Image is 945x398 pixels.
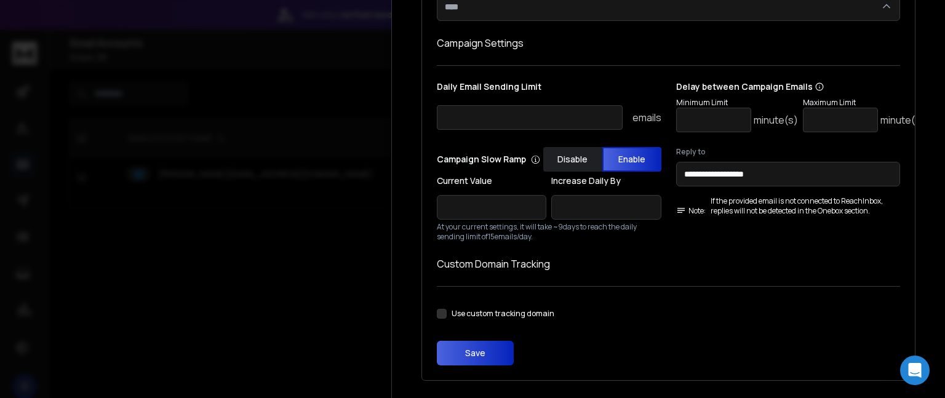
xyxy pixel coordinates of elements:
[676,147,901,157] label: Reply to
[632,110,661,125] p: emails
[676,98,798,108] p: Minimum Limit
[754,113,798,127] p: minute(s)
[437,341,514,365] button: Save
[551,177,661,185] label: Increase Daily By
[437,257,900,271] h1: Custom Domain Tracking
[880,113,925,127] p: minute(s)
[602,147,661,172] button: Enable
[676,206,706,216] span: Note:
[437,177,546,185] label: Current Value
[676,81,925,93] p: Delay between Campaign Emails
[676,196,901,216] div: If the provided email is not connected to ReachInbox, replies will not be detected in the Onebox ...
[437,81,661,98] p: Daily Email Sending Limit
[437,222,661,242] p: At your current settings, it will take ~ 9 days to reach the daily sending limit of 15 emails/day.
[900,356,930,385] div: Open Intercom Messenger
[543,147,602,172] button: Disable
[803,98,925,108] p: Maximum Limit
[437,36,900,50] h1: Campaign Settings
[452,309,554,319] label: Use custom tracking domain
[437,153,540,165] p: Campaign Slow Ramp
